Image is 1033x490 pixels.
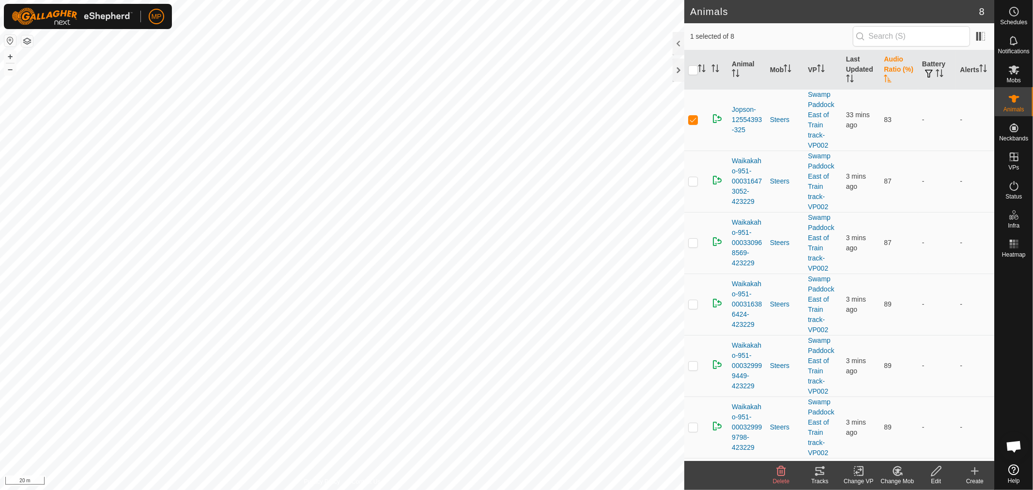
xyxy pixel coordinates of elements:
[956,151,994,212] td: -
[732,156,762,207] span: Waikakaho-951-000316473052-423229
[936,71,943,78] p-sorticon: Activate to sort
[918,212,956,274] td: -
[918,151,956,212] td: -
[884,423,892,431] span: 89
[770,422,801,432] div: Steers
[732,340,762,391] span: Waikakaho-951-000329999449-423229
[804,50,842,90] th: VP
[4,51,16,62] button: +
[956,397,994,458] td: -
[770,238,801,248] div: Steers
[1007,77,1021,83] span: Mobs
[817,66,825,74] p-sorticon: Activate to sort
[808,275,834,334] a: Swamp Paddock East of Train track-VP002
[711,174,723,186] img: returning on
[846,295,866,313] span: 6 Sept 2025, 1:04 pm
[1008,165,1019,170] span: VPs
[711,236,723,247] img: returning on
[728,50,766,90] th: Animal
[690,31,853,42] span: 1 selected of 8
[770,115,801,125] div: Steers
[1000,432,1029,461] a: Open chat
[352,477,380,486] a: Contact Us
[711,359,723,370] img: returning on
[918,335,956,397] td: -
[998,48,1030,54] span: Notifications
[956,274,994,335] td: -
[808,337,834,395] a: Swamp Paddock East of Train track-VP002
[808,91,834,149] a: Swamp Paddock East of Train track-VP002
[880,50,918,90] th: Audio Ratio (%)
[999,136,1028,141] span: Neckbands
[1008,478,1020,484] span: Help
[846,172,866,190] span: 6 Sept 2025, 1:03 pm
[784,66,791,74] p-sorticon: Activate to sort
[995,460,1033,488] a: Help
[711,297,723,309] img: returning on
[884,239,892,246] span: 87
[846,111,870,129] span: 6 Sept 2025, 12:33 pm
[846,418,866,436] span: 6 Sept 2025, 1:03 pm
[4,35,16,46] button: Reset Map
[1002,252,1026,258] span: Heatmap
[732,402,762,453] span: Waikakaho-951-000329999798-423229
[884,76,892,84] p-sorticon: Activate to sort
[918,89,956,151] td: -
[918,50,956,90] th: Battery
[732,279,762,330] span: Waikakaho-951-000316386424-423229
[698,66,706,74] p-sorticon: Activate to sort
[846,357,866,375] span: 6 Sept 2025, 1:03 pm
[1000,19,1027,25] span: Schedules
[956,212,994,274] td: -
[801,477,839,486] div: Tracks
[152,12,162,22] span: MP
[956,335,994,397] td: -
[711,66,719,74] p-sorticon: Activate to sort
[808,152,834,211] a: Swamp Paddock East of Train track-VP002
[732,105,762,135] span: Jopson-12554393-325
[846,76,854,84] p-sorticon: Activate to sort
[918,397,956,458] td: -
[1003,107,1024,112] span: Animals
[979,66,987,74] p-sorticon: Activate to sort
[770,176,801,186] div: Steers
[711,420,723,432] img: returning on
[884,362,892,369] span: 89
[956,50,994,90] th: Alerts
[4,63,16,75] button: –
[711,113,723,124] img: returning on
[884,300,892,308] span: 89
[304,477,340,486] a: Privacy Policy
[12,8,133,25] img: Gallagher Logo
[1008,223,1019,229] span: Infra
[808,398,834,457] a: Swamp Paddock East of Train track-VP002
[21,35,33,47] button: Map Layers
[878,477,917,486] div: Change Mob
[918,274,956,335] td: -
[770,299,801,309] div: Steers
[1005,194,1022,199] span: Status
[956,477,994,486] div: Create
[846,234,866,252] span: 6 Sept 2025, 1:03 pm
[732,71,740,78] p-sorticon: Activate to sort
[766,50,804,90] th: Mob
[979,4,985,19] span: 8
[770,361,801,371] div: Steers
[839,477,878,486] div: Change VP
[853,26,970,46] input: Search (S)
[842,50,880,90] th: Last Updated
[732,217,762,268] span: Waikakaho-951-000330968569-423229
[956,89,994,151] td: -
[773,478,790,485] span: Delete
[917,477,956,486] div: Edit
[884,177,892,185] span: 87
[690,6,979,17] h2: Animals
[808,214,834,272] a: Swamp Paddock East of Train track-VP002
[884,116,892,123] span: 83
